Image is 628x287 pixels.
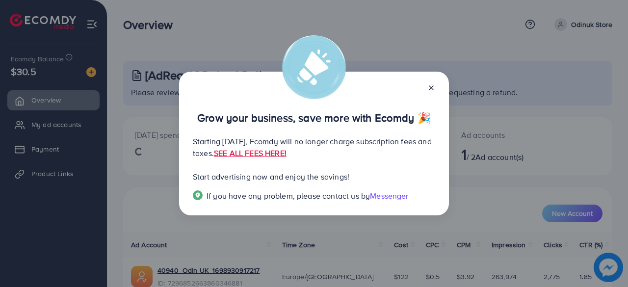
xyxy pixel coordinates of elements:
a: SEE ALL FEES HERE! [214,148,287,158]
span: Messenger [370,190,408,201]
img: Popup guide [193,190,203,200]
p: Start advertising now and enjoy the savings! [193,171,435,183]
p: Starting [DATE], Ecomdy will no longer charge subscription fees and taxes. [193,135,435,159]
span: If you have any problem, please contact us by [207,190,370,201]
p: Grow your business, save more with Ecomdy 🎉 [193,112,435,124]
img: alert [282,35,346,99]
